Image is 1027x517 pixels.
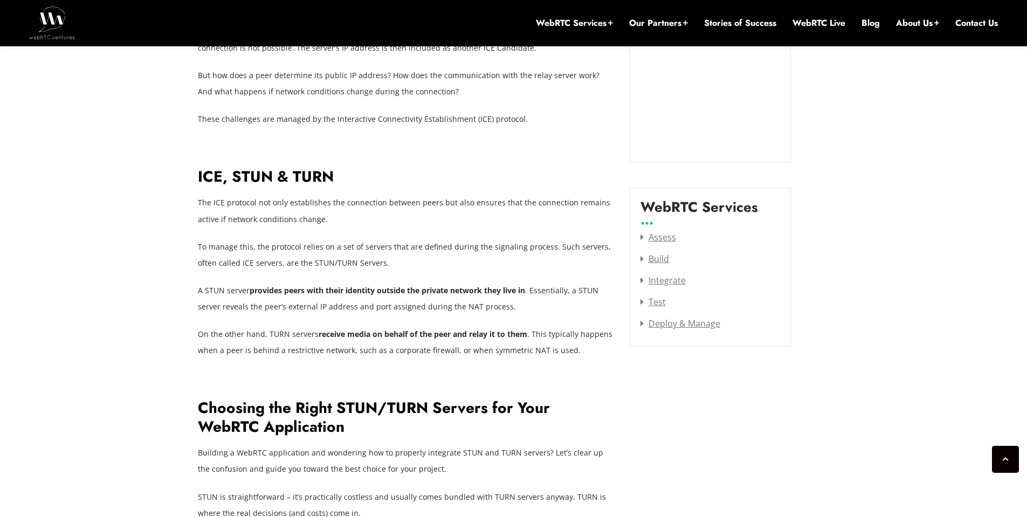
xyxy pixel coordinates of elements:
[198,399,613,436] h2: Choosing the Right STUN/TURN Servers for Your WebRTC Application
[198,239,613,271] p: To manage this, the protocol relies on a set of servers that are defined during the signaling pro...
[250,285,525,295] strong: provides peers with their identity outside the private network they live in
[629,17,688,29] a: Our Partners
[198,445,613,477] p: Building a WebRTC application and wondering how to properly integrate STUN and TURN servers? Let’...
[640,199,758,224] label: WebRTC Services
[198,282,613,315] p: A STUN server . Essentially, a STUN server reveals the peer’s external IP address and port assign...
[640,318,720,329] a: Deploy & Manage
[640,296,666,308] a: Test
[198,168,613,187] h2: ICE, STUN & TURN
[198,195,613,227] p: The ICE protocol not only establishes the connection between peers but also ensures that the conn...
[198,326,613,359] p: On the other hand, TURN servers . This typically happens when a peer is behind a restrictive netw...
[792,17,845,29] a: WebRTC Live
[640,231,676,243] a: Assess
[861,17,880,29] a: Blog
[319,329,527,339] strong: receive media on behalf of the peer and relay it to them
[198,111,613,127] p: These challenges are managed by the Interactive Connectivity Establishment (ICE) protocol.
[704,17,776,29] a: Stories of Success
[640,253,669,265] a: Build
[29,6,75,39] img: WebRTC.ventures
[955,17,998,29] a: Contact Us
[198,67,613,100] p: But how does a peer determine its public IP address? How does the communication with the relay se...
[536,17,613,29] a: WebRTC Services
[640,274,686,286] a: Integrate
[896,17,939,29] a: About Us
